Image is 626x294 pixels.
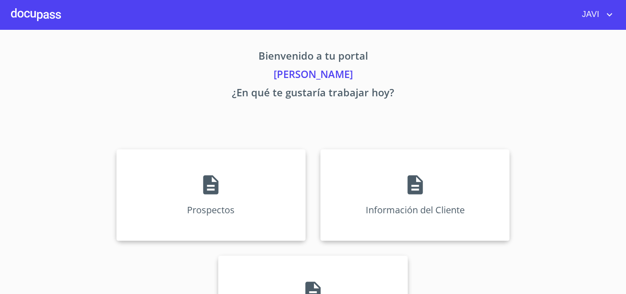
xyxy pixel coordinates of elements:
[31,48,595,67] p: Bienvenido a tu portal
[31,67,595,85] p: [PERSON_NAME]
[575,7,604,22] span: JAVI
[575,7,615,22] button: account of current user
[31,85,595,103] p: ¿En qué te gustaría trabajar hoy?
[187,204,235,216] p: Prospectos
[366,204,465,216] p: Información del Cliente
